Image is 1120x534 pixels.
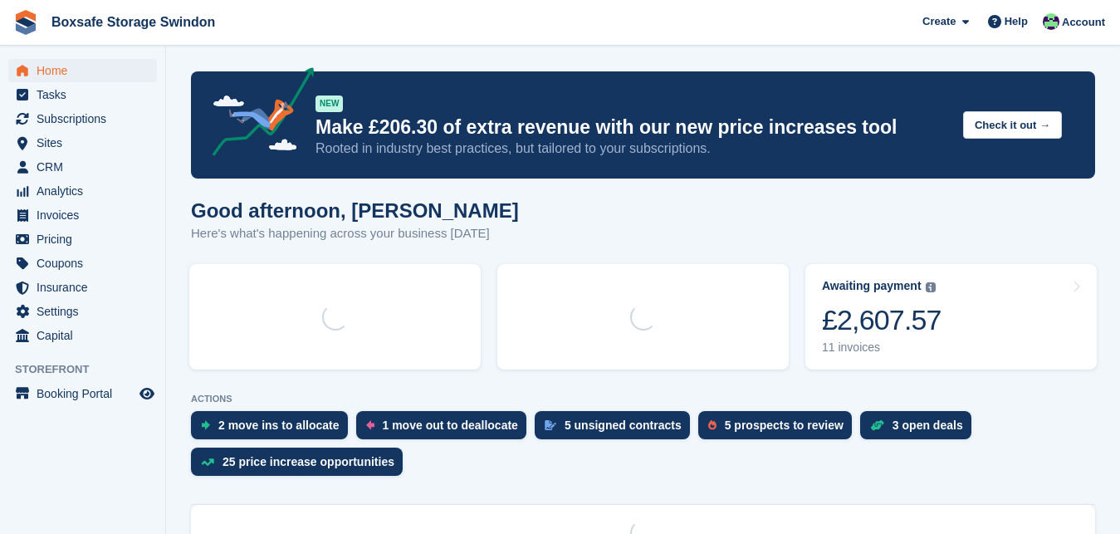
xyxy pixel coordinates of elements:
[8,276,157,299] a: menu
[198,67,315,162] img: price-adjustments-announcement-icon-8257ccfd72463d97f412b2fc003d46551f7dbcb40ab6d574587a9cd5c0d94...
[822,303,941,337] div: £2,607.57
[37,382,136,405] span: Booking Portal
[37,107,136,130] span: Subscriptions
[535,411,698,448] a: 5 unsigned contracts
[223,455,394,468] div: 25 price increase opportunities
[545,420,556,430] img: contract_signature_icon-13c848040528278c33f63329250d36e43548de30e8caae1d1a13099fd9432cc5.svg
[37,252,136,275] span: Coupons
[315,140,950,158] p: Rooted in industry best practices, but tailored to your subscriptions.
[8,203,157,227] a: menu
[191,224,519,243] p: Here's what's happening across your business [DATE]
[315,115,950,140] p: Make £206.30 of extra revenue with our new price increases tool
[8,382,157,405] a: menu
[191,199,519,222] h1: Good afternoon, [PERSON_NAME]
[37,131,136,154] span: Sites
[698,411,860,448] a: 5 prospects to review
[565,419,682,432] div: 5 unsigned contracts
[822,340,941,355] div: 11 invoices
[822,279,922,293] div: Awaiting payment
[1062,14,1105,31] span: Account
[870,419,884,431] img: deal-1b604bf984904fb50ccaf53a9ad4b4a5d6e5aea283cecdc64d6e3604feb123c2.svg
[37,228,136,251] span: Pricing
[15,361,165,378] span: Storefront
[8,155,157,179] a: menu
[1005,13,1028,30] span: Help
[8,59,157,82] a: menu
[37,324,136,347] span: Capital
[356,411,535,448] a: 1 move out to deallocate
[926,282,936,292] img: icon-info-grey-7440780725fd019a000dd9b08b2336e03edf1995a4989e88bcd33f0948082b44.svg
[37,300,136,323] span: Settings
[191,394,1095,404] p: ACTIONS
[37,59,136,82] span: Home
[922,13,956,30] span: Create
[963,111,1062,139] button: Check it out →
[201,420,210,430] img: move_ins_to_allocate_icon-fdf77a2bb77ea45bf5b3d319d69a93e2d87916cf1d5bf7949dd705db3b84f3ca.svg
[8,107,157,130] a: menu
[8,300,157,323] a: menu
[383,419,518,432] div: 1 move out to deallocate
[37,203,136,227] span: Invoices
[191,411,356,448] a: 2 move ins to allocate
[1043,13,1059,30] img: Kim Virabi
[201,458,214,466] img: price_increase_opportunities-93ffe204e8149a01c8c9dc8f82e8f89637d9d84a8eef4429ea346261dce0b2c0.svg
[45,8,222,36] a: Boxsafe Storage Swindon
[315,96,343,112] div: NEW
[8,324,157,347] a: menu
[137,384,157,404] a: Preview store
[8,252,157,275] a: menu
[893,419,963,432] div: 3 open deals
[37,276,136,299] span: Insurance
[805,264,1097,370] a: Awaiting payment £2,607.57 11 invoices
[8,131,157,154] a: menu
[860,411,980,448] a: 3 open deals
[218,419,340,432] div: 2 move ins to allocate
[37,155,136,179] span: CRM
[366,420,374,430] img: move_outs_to_deallocate_icon-f764333ba52eb49d3ac5e1228854f67142a1ed5810a6f6cc68b1a99e826820c5.svg
[37,179,136,203] span: Analytics
[8,228,157,251] a: menu
[708,420,717,430] img: prospect-51fa495bee0391a8d652442698ab0144808aea92771e9ea1ae160a38d050c398.svg
[725,419,844,432] div: 5 prospects to review
[191,448,411,484] a: 25 price increase opportunities
[13,10,38,35] img: stora-icon-8386f47178a22dfd0bd8f6a31ec36ba5ce8667c1dd55bd0f319d3a0aa187defe.svg
[8,83,157,106] a: menu
[37,83,136,106] span: Tasks
[8,179,157,203] a: menu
